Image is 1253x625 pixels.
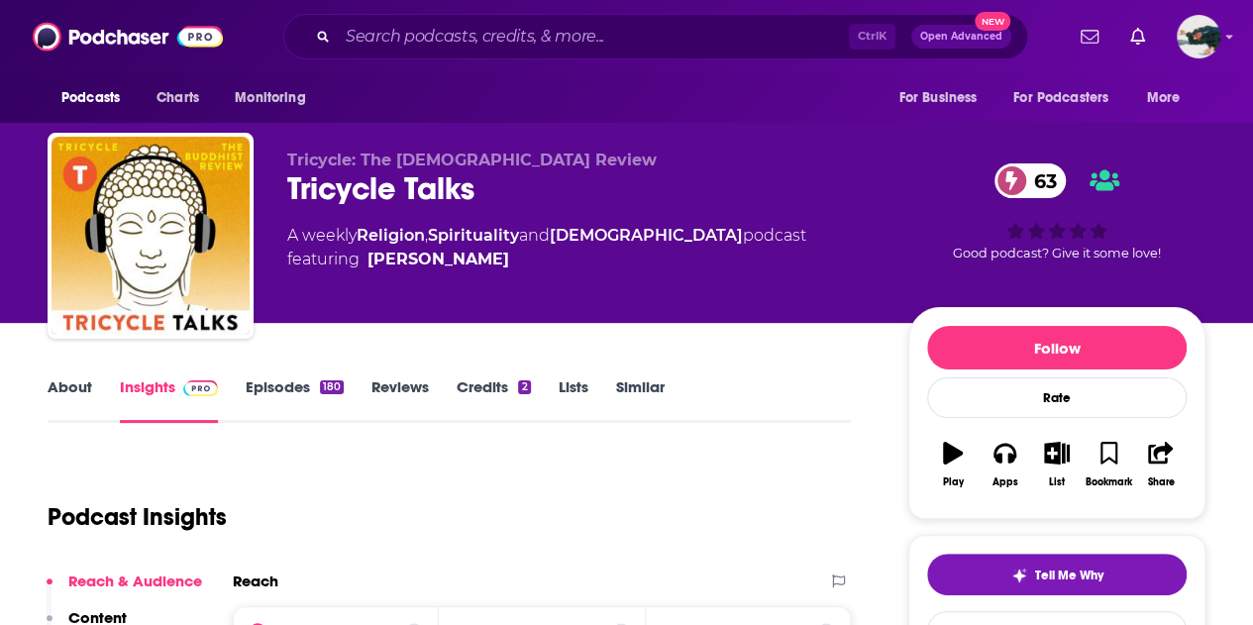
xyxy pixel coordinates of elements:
button: Bookmark [1083,429,1134,500]
div: Search podcasts, credits, & more... [283,14,1028,59]
button: Show profile menu [1177,15,1220,58]
button: open menu [221,79,331,117]
a: Reviews [371,377,429,423]
span: For Podcasters [1013,84,1108,112]
a: Show notifications dropdown [1122,20,1153,53]
img: User Profile [1177,15,1220,58]
a: 63 [994,163,1067,198]
span: and [519,226,550,245]
span: Podcasts [61,84,120,112]
input: Search podcasts, credits, & more... [338,21,849,52]
p: Reach & Audience [68,572,202,590]
img: Podchaser Pro [183,380,218,396]
span: Good podcast? Give it some love! [953,246,1161,260]
span: featuring [287,248,806,271]
a: Show notifications dropdown [1073,20,1106,53]
button: Apps [979,429,1030,500]
button: open menu [48,79,146,117]
button: Open AdvancedNew [911,25,1011,49]
div: Apps [992,476,1018,488]
span: For Business [898,84,977,112]
a: James Shaheen [367,248,509,271]
span: Tell Me Why [1035,568,1103,583]
button: Share [1135,429,1187,500]
span: Open Advanced [920,32,1002,42]
span: Tricycle: The [DEMOGRAPHIC_DATA] Review [287,151,657,169]
div: Rate [927,377,1187,418]
span: Ctrl K [849,24,895,50]
img: Podchaser - Follow, Share and Rate Podcasts [33,18,223,55]
a: [DEMOGRAPHIC_DATA] [550,226,743,245]
div: A weekly podcast [287,224,806,271]
div: Share [1147,476,1174,488]
span: New [975,12,1010,31]
button: open menu [1133,79,1205,117]
a: About [48,377,92,423]
button: Play [927,429,979,500]
div: 63Good podcast? Give it some love! [908,151,1205,273]
h1: Podcast Insights [48,502,227,532]
h2: Reach [233,572,278,590]
a: Spirituality [428,226,519,245]
div: List [1049,476,1065,488]
span: Monitoring [235,84,305,112]
button: open menu [885,79,1001,117]
button: Follow [927,326,1187,369]
a: Charts [144,79,211,117]
div: Bookmark [1086,476,1132,488]
span: Charts [157,84,199,112]
span: , [425,226,428,245]
div: 180 [320,380,344,394]
a: Episodes180 [246,377,344,423]
a: Similar [616,377,665,423]
button: Reach & Audience [47,572,202,608]
img: tell me why sparkle [1011,568,1027,583]
button: tell me why sparkleTell Me Why [927,554,1187,595]
div: 2 [518,380,530,394]
button: List [1031,429,1083,500]
div: Play [943,476,964,488]
a: InsightsPodchaser Pro [120,377,218,423]
a: Lists [559,377,588,423]
button: open menu [1000,79,1137,117]
a: Religion [357,226,425,245]
span: More [1147,84,1181,112]
span: Logged in as fsg.publicity [1177,15,1220,58]
img: Tricycle Talks [52,137,250,335]
span: 63 [1014,163,1067,198]
a: Credits2 [457,377,530,423]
